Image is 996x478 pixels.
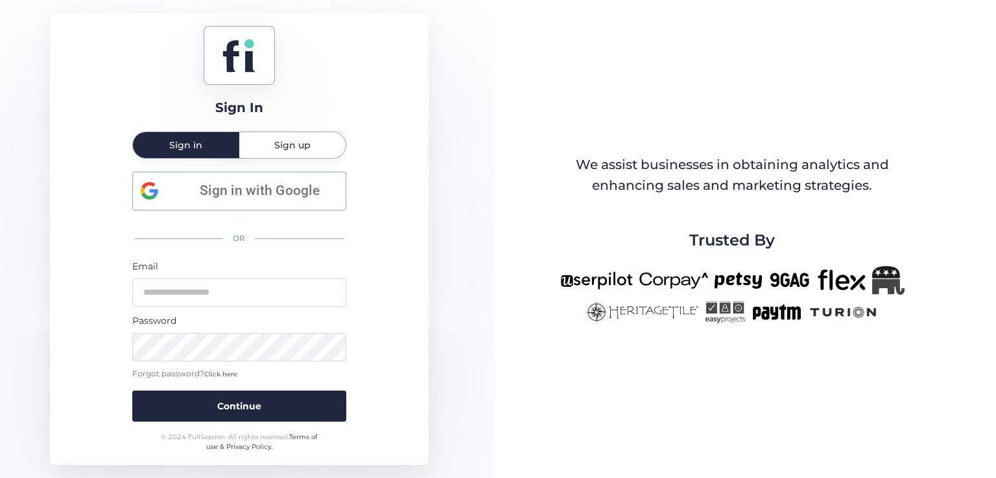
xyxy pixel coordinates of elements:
[215,98,263,118] div: Sign In
[808,301,879,323] img: turion-new.png
[132,391,346,422] button: Continue
[705,301,745,323] img: easyprojects-new.png
[182,180,338,201] span: Sign in with Google
[132,259,346,273] div: Email
[586,301,698,323] img: heritagetile-new.png
[132,225,346,253] div: OR
[768,266,811,295] img: 9gag-new.png
[274,141,311,150] span: Sign up
[560,266,633,295] img: userpilot-new.png
[715,266,762,295] img: petsy-new.png
[132,313,346,328] div: Password
[217,399,261,413] span: Continue
[561,155,903,196] div: We assist businesses in obtaining analytics and enhancing sales and marketing strategies.
[155,432,323,452] div: © 2024 FullSession. All rights reserved.
[204,370,237,378] span: Click here
[169,141,202,150] span: Sign in
[639,266,708,295] img: corpay-new.png
[132,368,346,380] div: Forgot password?
[818,266,866,295] img: flex-new.png
[689,228,775,253] span: Trusted By
[752,301,801,323] img: paytm-new.png
[872,266,905,295] img: Republicanlogo-bw.png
